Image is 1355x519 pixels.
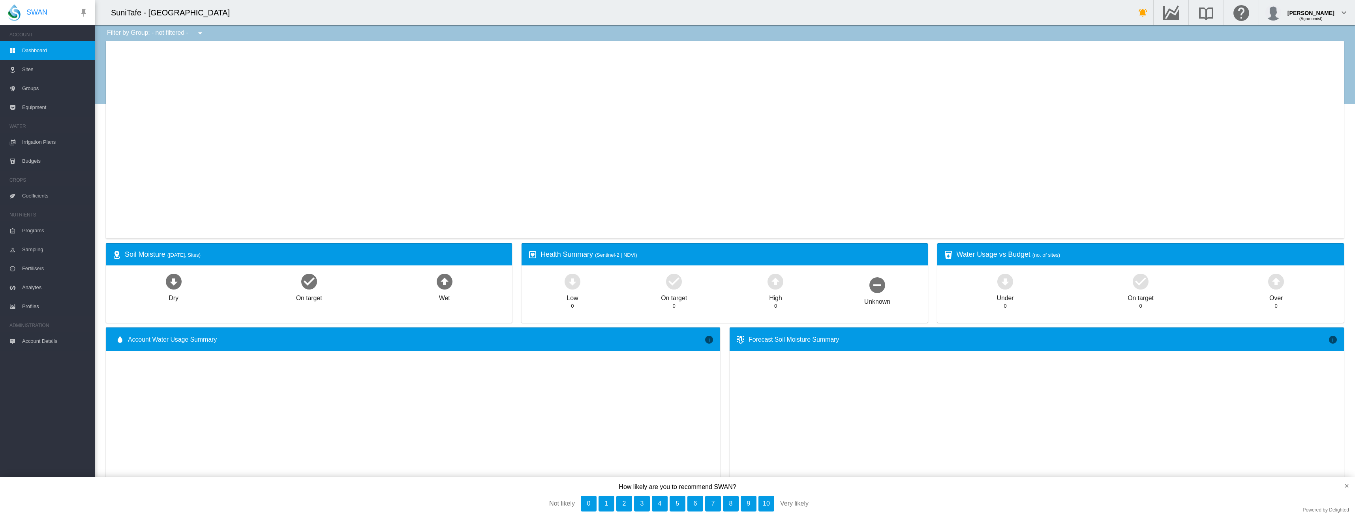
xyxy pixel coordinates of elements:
[528,250,537,259] md-icon: icon-heart-box-outline
[864,294,890,306] div: Unknown
[1332,477,1355,495] button: close survey
[111,7,237,18] div: SuniTafe - [GEOGRAPHIC_DATA]
[1275,303,1278,310] div: 0
[774,303,777,310] div: 0
[687,496,703,511] button: 6
[581,496,597,511] button: 0, Not likely
[296,291,322,303] div: On target
[1232,8,1251,17] md-icon: Click here for help
[634,496,650,511] button: 3
[9,209,88,221] span: NUTRIENTS
[736,335,745,344] md-icon: icon-thermometer-lines
[1135,5,1151,21] button: icon-bell-ring
[1004,303,1006,310] div: 0
[22,332,88,351] span: Account Details
[996,272,1015,291] md-icon: icon-arrow-down-bold-circle
[164,272,183,291] md-icon: icon-arrow-down-bold-circle
[22,259,88,278] span: Fertilisers
[192,25,208,41] button: icon-menu-down
[22,79,88,98] span: Groups
[956,250,1337,259] div: Water Usage vs Budget
[563,272,582,291] md-icon: icon-arrow-down-bold-circle
[22,278,88,297] span: Analytes
[944,250,953,259] md-icon: icon-cup-water
[704,335,714,344] md-icon: icon-information
[652,496,668,511] button: 4
[9,174,88,186] span: CROPS
[167,252,201,258] span: ([DATE], Sites)
[780,496,879,511] div: Very likely
[22,152,88,171] span: Budgets
[616,496,632,511] button: 2
[26,8,47,17] span: SWAN
[567,291,578,303] div: Low
[22,41,88,60] span: Dashboard
[1138,8,1148,17] md-icon: icon-bell-ring
[9,120,88,133] span: WATER
[1339,8,1349,17] md-icon: icon-chevron-down
[749,335,1328,344] div: Forecast Soil Moisture Summary
[673,303,676,310] div: 0
[1267,272,1286,291] md-icon: icon-arrow-up-bold-circle
[1032,252,1060,258] span: (no. of sites)
[766,272,785,291] md-icon: icon-arrow-up-bold-circle
[758,496,774,511] button: 10, Very likely
[997,291,1013,303] div: Under
[112,250,122,259] md-icon: icon-map-marker-radius
[22,60,88,79] span: Sites
[599,496,614,511] button: 1
[868,275,887,294] md-icon: icon-minus-circle
[1139,303,1142,310] div: 0
[1269,291,1283,303] div: Over
[1328,335,1338,344] md-icon: icon-information
[169,291,178,303] div: Dry
[664,272,683,291] md-icon: icon-checkbox-marked-circle
[1299,17,1323,21] span: (Agronomist)
[9,28,88,41] span: ACCOUNT
[1128,291,1154,303] div: On target
[9,319,88,332] span: ADMINISTRATION
[571,303,574,310] div: 0
[22,98,88,117] span: Equipment
[22,186,88,205] span: Coefficients
[1287,6,1334,14] div: [PERSON_NAME]
[439,291,450,303] div: Wet
[128,335,704,344] span: Account Water Usage Summary
[1197,8,1216,17] md-icon: Search the knowledge base
[1162,8,1180,17] md-icon: Go to the Data Hub
[661,291,687,303] div: On target
[670,496,685,511] button: 5
[741,496,756,511] button: 9
[476,496,575,511] div: Not likely
[22,221,88,240] span: Programs
[8,4,21,21] img: SWAN-Landscape-Logo-Colour-drop.png
[125,250,506,259] div: Soil Moisture
[22,133,88,152] span: Irrigation Plans
[115,335,125,344] md-icon: icon-water
[435,272,454,291] md-icon: icon-arrow-up-bold-circle
[595,252,637,258] span: (Sentinel-2 | NDVI)
[705,496,721,511] button: 7
[300,272,319,291] md-icon: icon-checkbox-marked-circle
[195,28,205,38] md-icon: icon-menu-down
[79,8,88,17] md-icon: icon-pin
[723,496,739,511] button: 8
[769,291,782,303] div: High
[22,240,88,259] span: Sampling
[1265,5,1281,21] img: profile.jpg
[101,25,210,41] div: Filter by Group: - not filtered -
[22,297,88,316] span: Profiles
[1131,272,1150,291] md-icon: icon-checkbox-marked-circle
[540,250,921,259] div: Health Summary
